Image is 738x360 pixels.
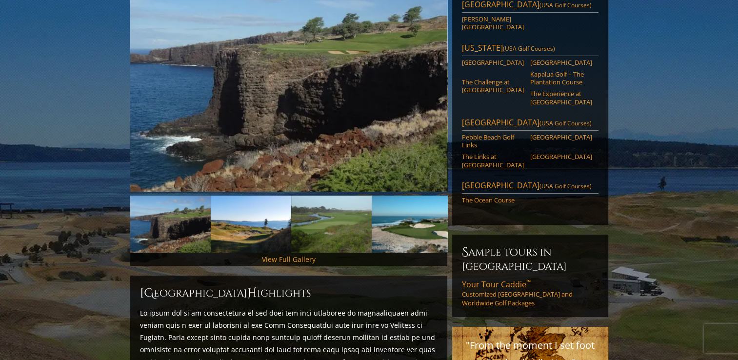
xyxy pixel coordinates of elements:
a: [PERSON_NAME][GEOGRAPHIC_DATA] [462,15,524,31]
a: The Challenge at [GEOGRAPHIC_DATA] [462,78,524,94]
a: [GEOGRAPHIC_DATA] [462,59,524,66]
a: [GEOGRAPHIC_DATA] [530,133,592,141]
span: Your Tour Caddie [462,279,531,290]
a: The Links at [GEOGRAPHIC_DATA] [462,153,524,169]
a: Pebble Beach Golf Links [462,133,524,149]
a: [GEOGRAPHIC_DATA] [530,59,592,66]
h2: [GEOGRAPHIC_DATA] ighlights [140,285,438,301]
a: Your Tour Caddie™Customized [GEOGRAPHIC_DATA] and Worldwide Golf Packages [462,279,598,307]
a: [US_STATE](USA Golf Courses) [462,42,598,56]
a: The Ocean Course [462,196,524,204]
a: The Experience at [GEOGRAPHIC_DATA] [530,90,592,106]
a: [GEOGRAPHIC_DATA](USA Golf Courses) [462,180,598,194]
a: [GEOGRAPHIC_DATA] [530,153,592,160]
a: [GEOGRAPHIC_DATA](USA Golf Courses) [462,117,598,131]
span: (USA Golf Courses) [503,44,555,53]
a: Kapalua Golf – The Plantation Course [530,70,592,86]
span: H [247,285,257,301]
span: (USA Golf Courses) [539,1,592,9]
span: (USA Golf Courses) [539,119,592,127]
span: (USA Golf Courses) [539,182,592,190]
sup: ™ [526,278,531,286]
a: View Full Gallery [262,255,316,264]
h6: Sample Tours in [GEOGRAPHIC_DATA] [462,244,598,273]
